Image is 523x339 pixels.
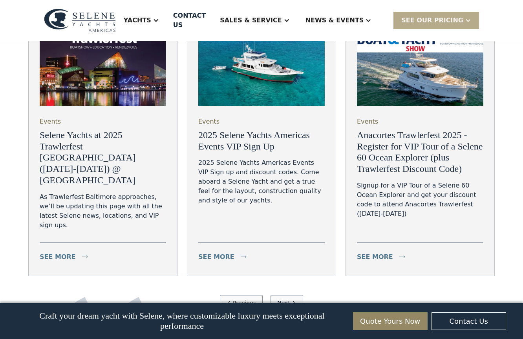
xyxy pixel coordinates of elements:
h3: 2025 Selene Yachts Americas Events VIP Sign Up [198,129,325,152]
img: icon [82,255,88,258]
div: Next [277,299,290,307]
img: icon [399,255,405,258]
div: Sales & Service [212,5,297,36]
h3: Anacortes Trawlerfest 2025 - Register for VIP Tour of a Selene 60 Ocean Explorer (plus Trawlerfes... [357,129,483,175]
div: see more [198,252,234,262]
div: Contact US [173,11,206,30]
div: Events [198,117,219,126]
div: News & EVENTS [298,5,380,36]
div: Yachts [124,16,151,25]
div: SEE Our Pricing [401,16,463,25]
a: EventsSelene Yachts at 2025 Trawlerfest [GEOGRAPHIC_DATA] ([DATE]-[DATE]) @ [GEOGRAPHIC_DATA]As T... [28,14,177,276]
div: see more [357,252,393,262]
div: see more [40,252,76,262]
div: Events [357,117,378,126]
p: Craft your dream yacht with Selene, where customizable luxury meets exceptional performance [17,311,347,331]
a: Events2025 Selene Yachts Americas Events VIP Sign Up2025 Selene Yachts Americas Events VIP Sign u... [187,14,336,276]
div: Sales & Service [220,16,282,25]
div: Yachts [116,5,167,36]
a: Previous Page [220,295,263,311]
div: Events [40,117,61,126]
div: News & EVENTS [305,16,364,25]
img: logo [44,9,116,32]
a: Next Page [271,295,303,311]
h3: Selene Yachts at 2025 Trawlerfest [GEOGRAPHIC_DATA] ([DATE]-[DATE]) @ [GEOGRAPHIC_DATA] [40,129,166,186]
div: Signup for a VIP Tour of a Selene 60 Ocean Explorer and get your discount code to attend Anacorte... [357,181,483,219]
a: Quote Yours Now [353,312,428,330]
div: SEE Our Pricing [393,12,479,29]
div: 2025 Selene Yachts Americas Events VIP Sign up and discount codes. Come aboard a Selene Yacht and... [198,158,325,205]
a: EventsAnacortes Trawlerfest 2025 - Register for VIP Tour of a Selene 60 Ocean Explorer (plus Traw... [346,14,495,276]
div: List [28,295,495,311]
img: icon [241,255,247,258]
div: As Trawlerfest Baltimore approaches, we’ll be updating this page with all the latest Selene news,... [40,192,166,230]
a: Contact Us [432,312,506,330]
